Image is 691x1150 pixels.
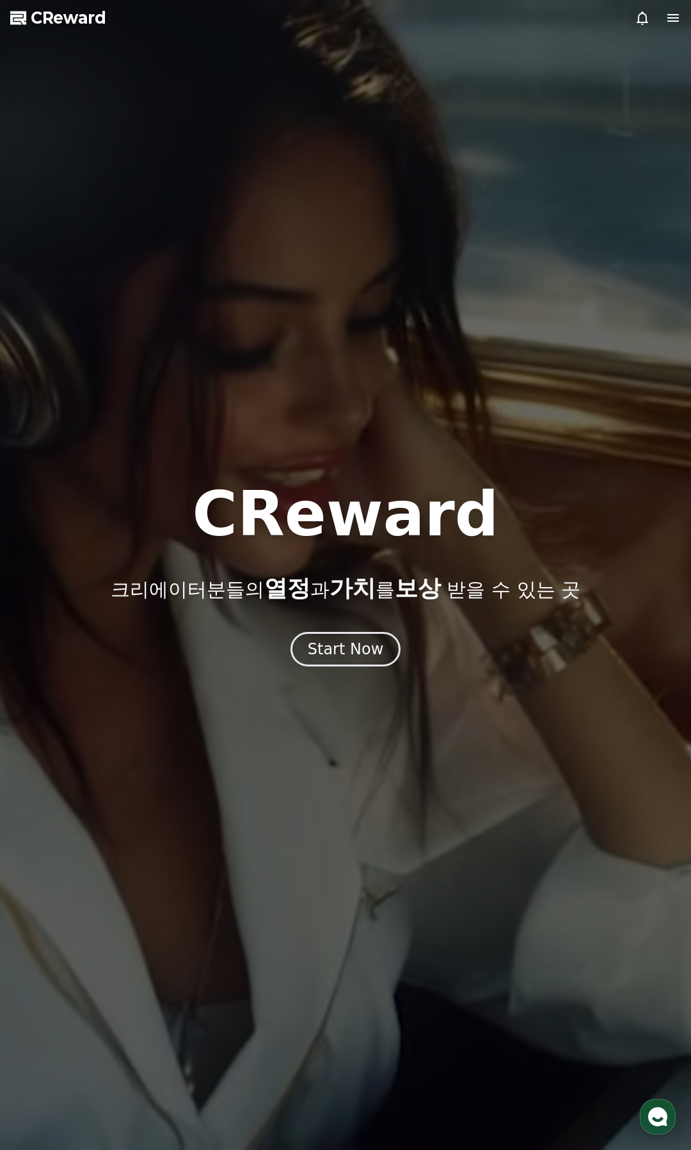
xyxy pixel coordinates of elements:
[290,645,401,657] a: Start Now
[198,425,213,435] span: 설정
[308,639,384,659] div: Start Now
[192,484,498,545] h1: CReward
[40,425,48,435] span: 홈
[31,8,106,28] span: CReward
[330,575,376,601] span: 가치
[4,406,84,437] a: 홈
[395,575,441,601] span: 보상
[111,576,580,601] p: 크리에이터분들의 과 를 받을 수 있는 곳
[84,406,165,437] a: 대화
[117,425,132,436] span: 대화
[264,575,310,601] span: 열정
[165,406,246,437] a: 설정
[290,632,401,666] button: Start Now
[10,8,106,28] a: CReward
